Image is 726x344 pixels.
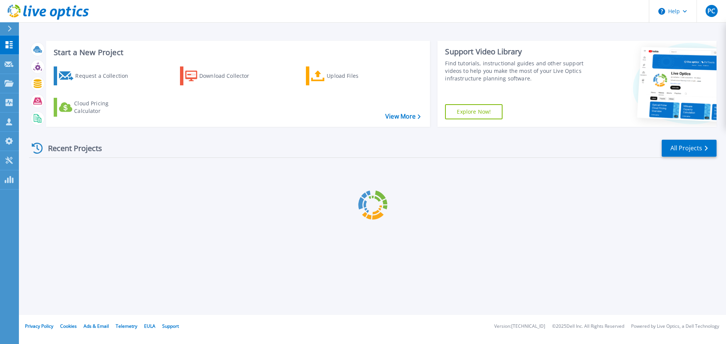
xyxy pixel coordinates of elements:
div: Request a Collection [75,68,136,83]
a: Explore Now! [445,104,503,119]
div: Support Video Library [445,47,587,57]
a: Privacy Policy [25,323,53,329]
a: Cookies [60,323,77,329]
li: © 2025 Dell Inc. All Rights Reserved [552,324,624,329]
a: Download Collector [180,66,264,85]
a: Cloud Pricing Calculator [54,98,138,117]
div: Upload Files [327,68,387,83]
a: Upload Files [306,66,390,85]
a: Telemetry [116,323,137,329]
div: Find tutorials, instructional guides and other support videos to help you make the most of your L... [445,60,587,82]
a: EULA [144,323,155,329]
div: Download Collector [199,68,260,83]
a: Request a Collection [54,66,138,85]
li: Version: [TECHNICAL_ID] [494,324,545,329]
span: PC [707,8,715,14]
div: Cloud Pricing Calculator [74,100,135,115]
a: All Projects [662,140,717,157]
div: Recent Projects [29,139,112,157]
a: Support [162,323,179,329]
h3: Start a New Project [54,48,420,57]
a: View More [385,113,420,120]
a: Ads & Email [84,323,109,329]
li: Powered by Live Optics, a Dell Technology [631,324,719,329]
